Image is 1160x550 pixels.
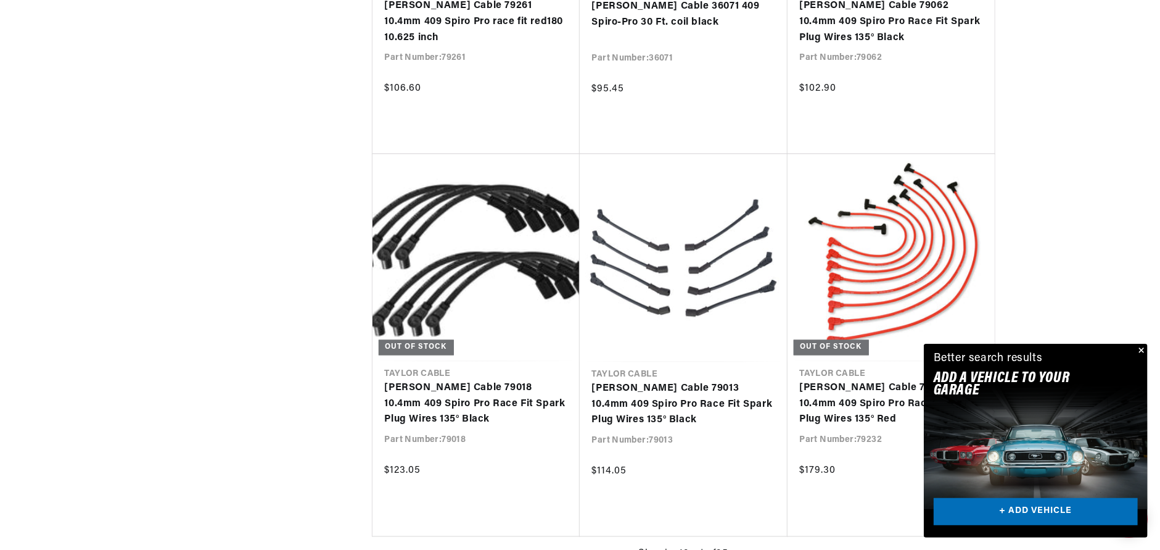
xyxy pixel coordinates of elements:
[385,381,567,428] a: [PERSON_NAME] Cable 79018 10.4mm 409 Spiro Pro Race Fit Spark Plug Wires 135° Black
[934,498,1138,526] a: + ADD VEHICLE
[592,381,775,429] a: [PERSON_NAME] Cable 79013 10.4mm 409 Spiro Pro Race Fit Spark Plug Wires 135° Black
[934,350,1043,368] div: Better search results
[1133,344,1148,359] button: Close
[934,372,1107,398] h2: Add A VEHICLE to your garage
[800,381,982,428] a: [PERSON_NAME] Cable 79232 10.4mm 409 Spiro Pro Race Fit Spark Plug Wires 135° Red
